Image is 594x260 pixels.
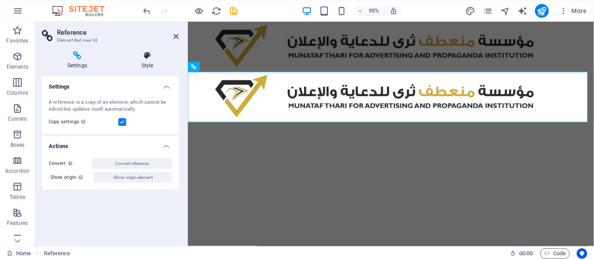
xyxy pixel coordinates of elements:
label: Show origin [50,172,94,183]
button: reload [211,6,221,16]
p: Tables [10,194,25,201]
button: publish [535,4,549,18]
h4: Settings [42,51,116,69]
label: Copy settings [49,117,118,127]
h6: Session time [510,248,533,259]
button: Convert reference [92,158,172,169]
p: Boxes [10,142,25,148]
button: Show origin element [94,172,172,183]
button: 95% [354,6,385,16]
p: Columns [7,89,28,96]
p: Accordion [5,168,30,174]
p: Favorites [6,37,28,44]
span: Code [544,248,566,259]
i: Pages (Ctrl+Alt+S) [483,6,493,16]
img: Editor Logo [50,6,115,16]
i: Reload page [211,6,221,16]
i: Undo: Add element (Ctrl+Z) [142,6,152,16]
span: 00 00 [519,248,533,259]
h6: 95% [367,6,381,16]
p: Features [7,220,28,227]
h4: Actions [42,136,179,151]
button: Usercentrics [577,248,587,259]
span: Click to select. Double-click to edit [44,248,70,259]
button: navigator [500,6,511,16]
h2: Reference [57,29,179,36]
i: Publish [537,6,547,16]
i: Design (Ctrl+Alt+Y) [465,6,475,16]
button: Click here to leave preview mode and continue editing [194,6,204,16]
span: More [559,7,587,15]
i: Save (Ctrl+S) [229,6,239,16]
label: Convert [49,158,92,169]
i: Navigator [500,6,510,16]
h4: Style [116,51,179,69]
h4: Settings [42,76,179,92]
button: More [556,4,590,18]
i: AI Writer [517,6,527,16]
p: Elements [7,63,29,70]
span: Convert reference [115,158,149,169]
button: pages [483,6,493,16]
span: : [525,250,527,257]
h3: Element #ed-new-26 [57,36,161,44]
button: text_generator [517,6,528,16]
button: undo [141,6,152,16]
button: design [465,6,476,16]
span: Show origin element [113,172,153,183]
div: A reference is a copy of an element, which cannot be edited but updates itself automatically. [49,99,172,113]
p: Content [8,115,27,122]
a: Click to cancel selection. Double-click to open Pages [7,248,31,259]
button: save [228,6,239,16]
nav: breadcrumb [44,248,70,259]
i: On resize automatically adjust zoom level to fit chosen device. [390,7,397,15]
button: Code [540,248,570,259]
